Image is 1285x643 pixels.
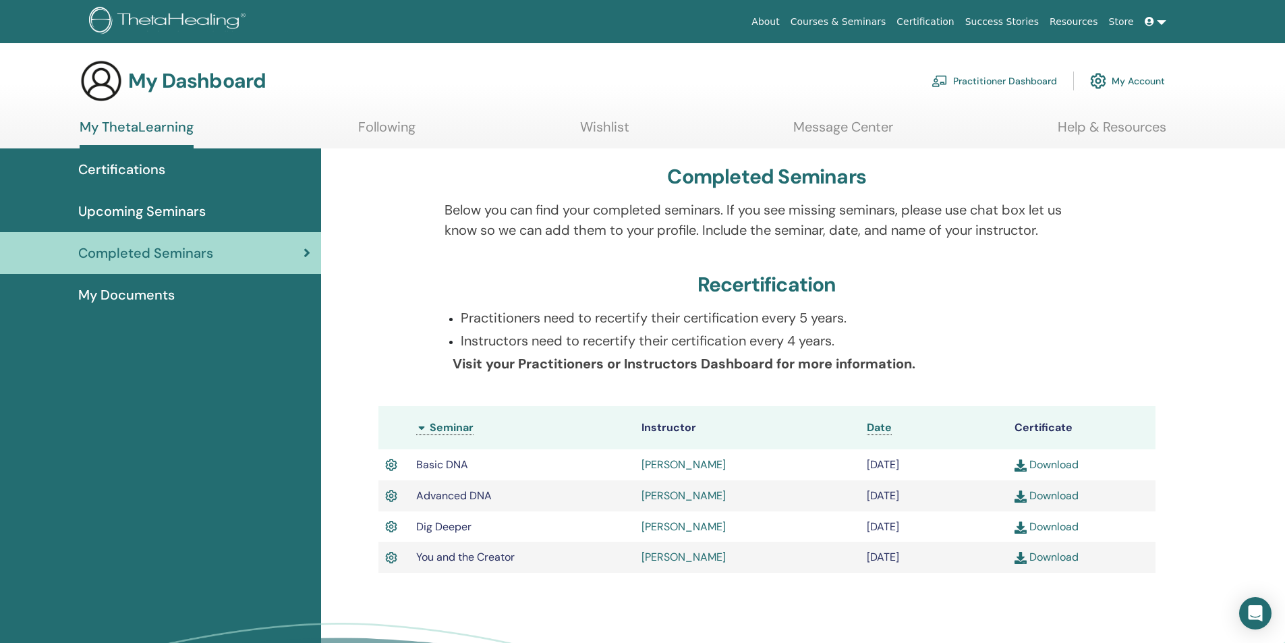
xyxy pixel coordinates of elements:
[860,449,1008,480] td: [DATE]
[580,119,629,145] a: Wishlist
[1015,491,1027,503] img: download.svg
[697,273,836,297] h3: Recertification
[1015,550,1079,564] a: Download
[1239,597,1272,630] div: Open Intercom Messenger
[385,549,397,567] img: Active Certificate
[1044,9,1104,34] a: Resources
[1015,520,1079,534] a: Download
[453,355,915,372] b: Visit your Practitioners or Instructors Dashboard for more information.
[1090,69,1106,92] img: cog.svg
[416,520,472,534] span: Dig Deeper
[860,511,1008,542] td: [DATE]
[641,488,726,503] a: [PERSON_NAME]
[1015,522,1027,534] img: download.svg
[461,331,1089,351] p: Instructors need to recertify their certification every 4 years.
[80,119,194,148] a: My ThetaLearning
[445,200,1089,240] p: Below you can find your completed seminars. If you see missing seminars, please use chat box let ...
[78,159,165,179] span: Certifications
[891,9,959,34] a: Certification
[78,285,175,305] span: My Documents
[641,457,726,472] a: [PERSON_NAME]
[385,456,397,474] img: Active Certificate
[385,518,397,536] img: Active Certificate
[385,487,397,505] img: Active Certificate
[1015,488,1079,503] a: Download
[416,457,468,472] span: Basic DNA
[1104,9,1139,34] a: Store
[78,243,213,263] span: Completed Seminars
[1015,552,1027,564] img: download.svg
[867,420,892,435] a: Date
[416,550,515,564] span: You and the Creator
[416,488,492,503] span: Advanced DNA
[1008,406,1155,449] th: Certificate
[461,308,1089,328] p: Practitioners need to recertify their certification every 5 years.
[80,59,123,103] img: generic-user-icon.jpg
[1090,66,1165,96] a: My Account
[635,406,860,449] th: Instructor
[358,119,416,145] a: Following
[960,9,1044,34] a: Success Stories
[793,119,893,145] a: Message Center
[785,9,892,34] a: Courses & Seminars
[128,69,266,93] h3: My Dashboard
[78,201,206,221] span: Upcoming Seminars
[1058,119,1166,145] a: Help & Resources
[1015,457,1079,472] a: Download
[667,165,866,189] h3: Completed Seminars
[860,480,1008,511] td: [DATE]
[641,550,726,564] a: [PERSON_NAME]
[932,66,1057,96] a: Practitioner Dashboard
[932,75,948,87] img: chalkboard-teacher.svg
[89,7,250,37] img: logo.png
[1015,459,1027,472] img: download.svg
[867,420,892,435] span: Date
[641,520,726,534] a: [PERSON_NAME]
[746,9,784,34] a: About
[860,542,1008,573] td: [DATE]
